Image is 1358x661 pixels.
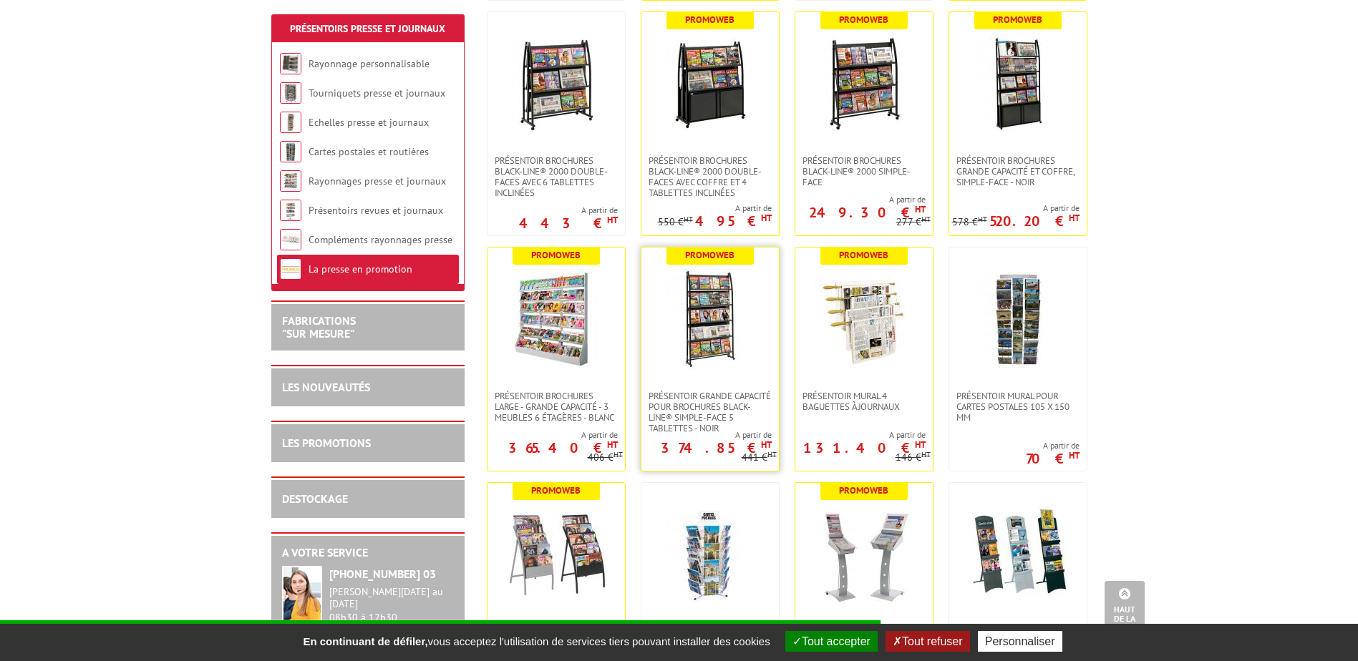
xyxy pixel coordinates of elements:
sup: HT [921,214,931,224]
a: Rayonnages presse et journaux [309,175,446,187]
a: Rayonnage personnalisable [309,57,430,70]
sup: HT [761,439,772,451]
p: 406 € [588,452,623,463]
span: A partir de [519,205,618,216]
p: 374.85 € [661,444,772,452]
b: Promoweb [685,14,734,26]
sup: HT [978,214,987,224]
p: 249.30 € [809,208,926,217]
b: Promoweb [839,484,888,496]
img: Présentoir brochures Black-Line® 2000 double-faces avec coffre et 4 tablettes inclinées [660,34,760,134]
a: LES NOUVEAUTÉS [282,380,370,394]
p: 578 € [952,217,987,227]
b: Promoweb [993,14,1042,26]
p: 495 € [695,217,772,225]
p: 70 € [1026,454,1080,463]
a: Présentoirs revues et journaux [309,204,443,217]
img: Présentoir Brochures large - grande capacité - 3 meubles 6 étagères - Blanc [506,269,606,369]
b: Promoweb [531,249,581,261]
a: FABRICATIONS"Sur Mesure" [282,313,356,341]
sup: HT [684,214,693,224]
sup: HT [767,449,777,459]
a: Présentoir Brochures large - grande capacité - 3 meubles 6 étagères - Blanc [488,391,625,423]
a: Présentoir brochures Black-Line® 2000 simple-face [795,155,933,187]
img: Tourniquets presse et journaux [280,82,301,104]
b: Promoweb [685,249,734,261]
sup: HT [607,439,618,451]
span: A partir de [658,202,772,214]
sup: HT [1069,449,1080,461]
sup: HT [761,212,772,224]
img: Rayonnage personnalisable [280,53,301,74]
img: Rayonnages presse et journaux [280,170,301,192]
a: Présentoirs Presse et Journaux [290,22,445,35]
img: Présentoir mural pour cartes postales 105 x 150 mm [968,269,1068,369]
img: Echelles presse et journaux [280,112,301,133]
img: Présentoir mural 4 baguettes à journaux [814,269,914,369]
sup: HT [915,203,926,215]
sup: HT [1069,212,1080,224]
strong: En continuant de défiler, [303,635,427,647]
strong: [PHONE_NUMBER] 03 [329,567,436,581]
span: Présentoir brochures Black-Line® 2000 double-faces avec coffre et 4 tablettes inclinées [649,155,772,198]
img: Présentoir grande capacité pour brochures Black-Line® simple-face 5 tablettes - Noir [660,269,760,369]
a: Tourniquets presse et journaux [309,87,445,99]
span: Présentoir mural 4 baguettes à journaux [802,391,926,412]
div: 08h30 à 12h30 13h30 à 17h30 [329,586,454,635]
p: 146 € [896,452,931,463]
span: A partir de [1026,440,1080,451]
img: Présentoirs de sol pour brochures visibilité 100% Blackline® [968,504,1068,604]
p: 550 € [658,217,693,227]
img: Cartes postales et routières [280,141,301,162]
b: Promoweb [839,14,888,26]
sup: HT [607,214,618,226]
span: Présentoir Brochures large - grande capacité - 3 meubles 6 étagères - Blanc [495,391,618,423]
span: A partir de [488,429,618,441]
span: Présentoir brochures Black-Line® 2000 simple-face [802,155,926,187]
h2: A votre service [282,547,454,559]
img: Compléments rayonnages presse [280,229,301,250]
sup: HT [613,449,623,459]
a: Echelles presse et journaux [309,116,429,129]
span: A partir de [952,202,1080,214]
img: Présentoirs-distributeurs mobiles pour brochures, format portrait ou paysage avec capot et porte-... [814,504,914,604]
p: 131.40 € [803,444,926,452]
span: Présentoir mural pour cartes postales 105 x 150 mm [956,391,1080,423]
button: Tout accepter [785,631,878,652]
div: [PERSON_NAME][DATE] au [DATE] [329,586,454,610]
span: A partir de [795,194,926,205]
button: Tout refuser [886,631,969,652]
a: Présentoir brochures Black-Line® 2000 double-faces avec 6 tablettes inclinées [488,155,625,198]
a: DESTOCKAGE [282,491,348,506]
button: Personnaliser (fenêtre modale) [978,631,1062,652]
a: Haut de la page [1105,581,1145,640]
a: Présentoir mural 4 baguettes à journaux [795,391,933,412]
p: 443 € [519,219,618,227]
span: A partir de [795,429,926,441]
a: Cartes postales et routières [309,145,429,158]
img: La presse en promotion [280,258,301,280]
span: A partir de [641,429,772,441]
span: Présentoir grande capacité pour brochures Black-Line® simple-face 5 tablettes - Noir [649,391,772,434]
img: Présentoirs revues et journaux [280,200,301,221]
span: Présentoir brochures Grande capacité et coffre, simple-face - Noir [956,155,1080,187]
img: Présentoirs Black-Line® pour brochures 5 Cases - Noirs ou Gris [506,504,606,604]
a: La presse en promotion [309,263,412,275]
img: Présentoir brochures Black-Line® 2000 double-faces avec 6 tablettes inclinées [506,34,606,134]
img: widget-service.jpg [282,566,322,622]
img: Tourniquet de comptoir pour cartes postales 105 x 150 mm [660,504,760,604]
a: Présentoir mural pour cartes postales 105 x 150 mm [949,391,1087,423]
span: Présentoir brochures Black-Line® 2000 double-faces avec 6 tablettes inclinées [495,155,618,198]
sup: HT [921,449,931,459]
span: vous acceptez l'utilisation de services tiers pouvant installer des cookies [296,635,777,647]
p: 520.20 € [989,217,1080,225]
img: Présentoir brochures Black-Line® 2000 simple-face [814,34,914,134]
b: Promoweb [839,249,888,261]
a: Compléments rayonnages presse [309,233,452,246]
a: Présentoir brochures Black-Line® 2000 double-faces avec coffre et 4 tablettes inclinées [641,155,779,198]
b: Promoweb [531,484,581,496]
a: LES PROMOTIONS [282,436,371,450]
img: Présentoir brochures Grande capacité et coffre, simple-face - Noir [968,34,1068,134]
p: 441 € [742,452,777,463]
a: Présentoir grande capacité pour brochures Black-Line® simple-face 5 tablettes - Noir [641,391,779,434]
